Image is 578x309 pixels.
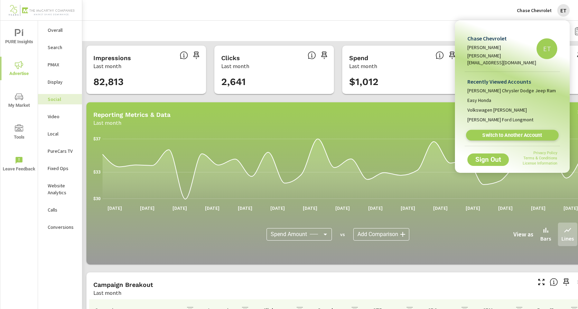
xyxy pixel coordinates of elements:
[537,38,557,59] div: ET
[467,87,556,94] span: [PERSON_NAME] Chrysler Dodge Jeep Ram
[467,52,537,66] p: [PERSON_NAME][EMAIL_ADDRESS][DOMAIN_NAME]
[523,161,557,166] a: License Information
[467,153,509,166] button: Sign Out
[467,97,491,104] span: Easy Honda
[533,151,557,155] a: Privacy Policy
[466,130,559,141] a: Switch to Another Account
[467,34,537,43] p: Chase Chevrolet
[467,106,527,113] span: Volkswagen [PERSON_NAME]
[523,156,557,160] a: Terms & Conditions
[467,44,537,51] p: [PERSON_NAME]
[470,132,554,139] span: Switch to Another Account
[467,116,533,123] span: [PERSON_NAME] Ford Longmont
[467,77,557,86] p: Recently Viewed Accounts
[473,157,503,163] span: Sign Out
